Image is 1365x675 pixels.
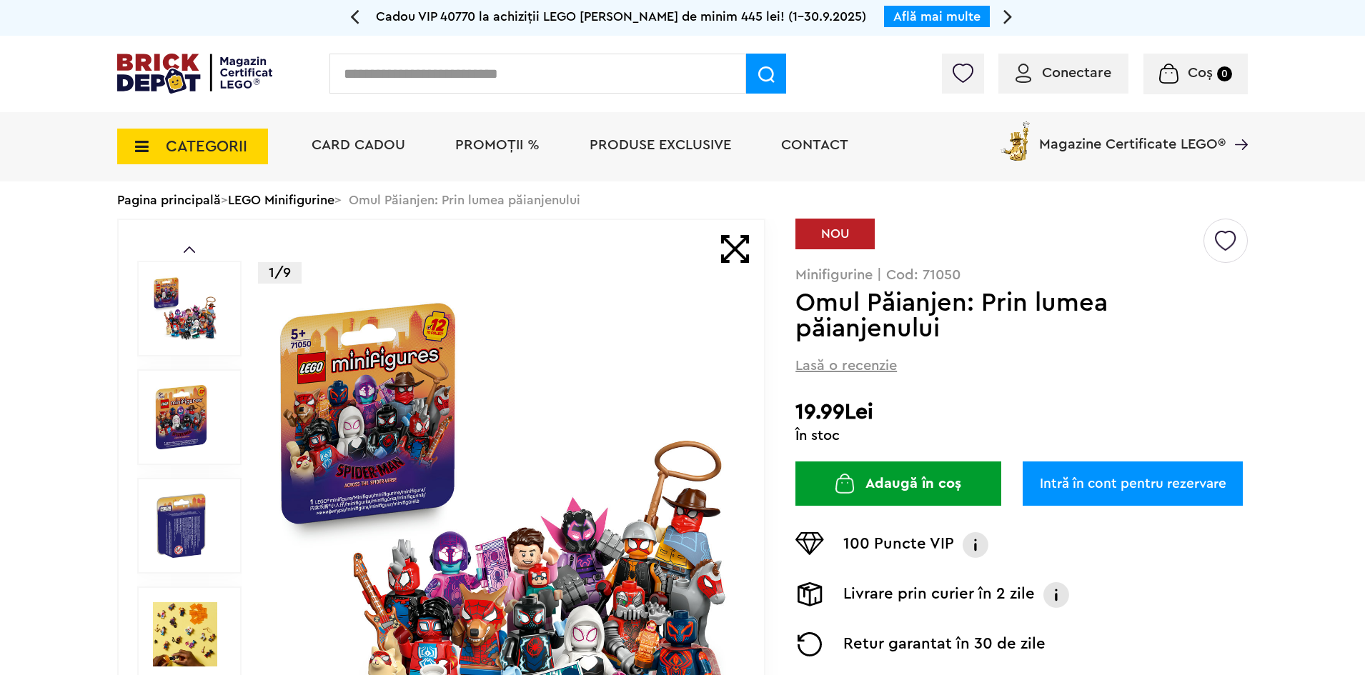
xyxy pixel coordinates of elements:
[376,10,866,23] span: Cadou VIP 40770 la achiziții LEGO [PERSON_NAME] de minim 445 lei! (1-30.9.2025)
[795,356,897,376] span: Lasă o recenzie
[795,290,1201,341] h1: Omul Păianjen: Prin lumea păianjenului
[228,194,334,206] a: LEGO Minifigurine
[795,429,1248,443] div: În stoc
[781,138,848,152] a: Contact
[153,276,217,341] img: Omul Păianjen: Prin lumea păianjenului
[117,181,1248,219] div: > > Omul Păianjen: Prin lumea păianjenului
[795,632,824,656] img: Returnare
[1217,66,1232,81] small: 0
[184,246,195,253] a: Prev
[590,138,731,152] a: Produse exclusive
[795,268,1248,282] p: Minifigurine | Cod: 71050
[843,582,1035,608] p: Livrare prin curier în 2 zile
[795,532,824,555] img: Puncte VIP
[117,194,221,206] a: Pagina principală
[961,532,990,558] img: Info VIP
[1188,66,1213,80] span: Coș
[312,138,405,152] a: Card Cadou
[1042,582,1071,608] img: Info livrare prin curier
[455,138,540,152] a: PROMOȚII %
[795,399,1248,425] h2: 19.99Lei
[795,461,1001,506] button: Adaugă în coș
[153,494,209,558] img: Omul Păianjen: Prin lumea păianjenului LEGO 71050
[1023,461,1243,506] a: Intră în cont pentru rezervare
[153,385,209,449] img: Omul Păianjen: Prin lumea păianjenului
[166,139,247,154] span: CATEGORII
[1042,66,1111,80] span: Conectare
[893,10,981,23] a: Află mai multe
[153,602,217,666] img: Seturi Lego Omul Păianjen: Prin lumea păianjenului
[1039,119,1226,151] span: Magazine Certificate LEGO®
[795,582,824,606] img: Livrare
[1226,119,1248,133] a: Magazine Certificate LEGO®
[258,262,302,284] p: 1/9
[843,532,954,558] p: 100 Puncte VIP
[1016,66,1111,80] a: Conectare
[795,219,875,249] div: NOU
[843,632,1046,656] p: Retur garantat în 30 de zile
